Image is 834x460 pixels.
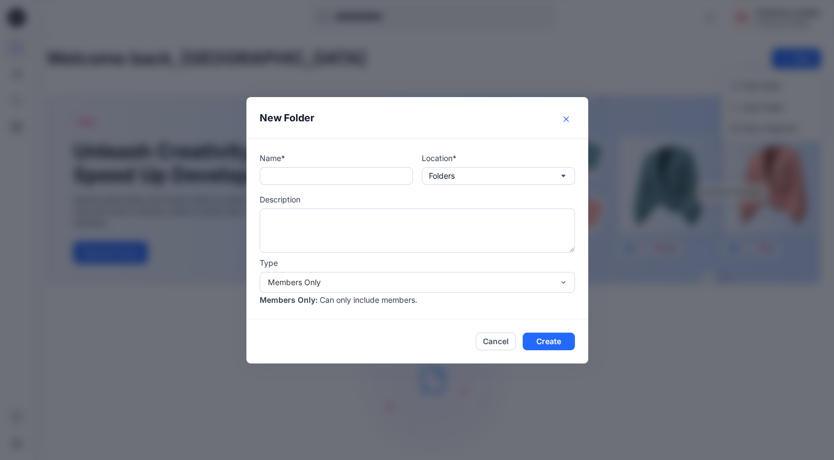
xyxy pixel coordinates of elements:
p: Name* [260,152,413,164]
button: Create [523,333,575,350]
p: Description [260,194,575,205]
button: Close [557,110,575,128]
p: Location* [422,152,575,164]
p: Type [260,257,575,269]
button: Cancel [476,333,516,350]
p: Members Only : [260,294,318,306]
button: Folders [422,167,575,185]
p: Folders [429,170,455,182]
header: New Folder [246,97,588,138]
div: Members Only [268,276,553,288]
p: Can only include members. [320,294,417,306]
